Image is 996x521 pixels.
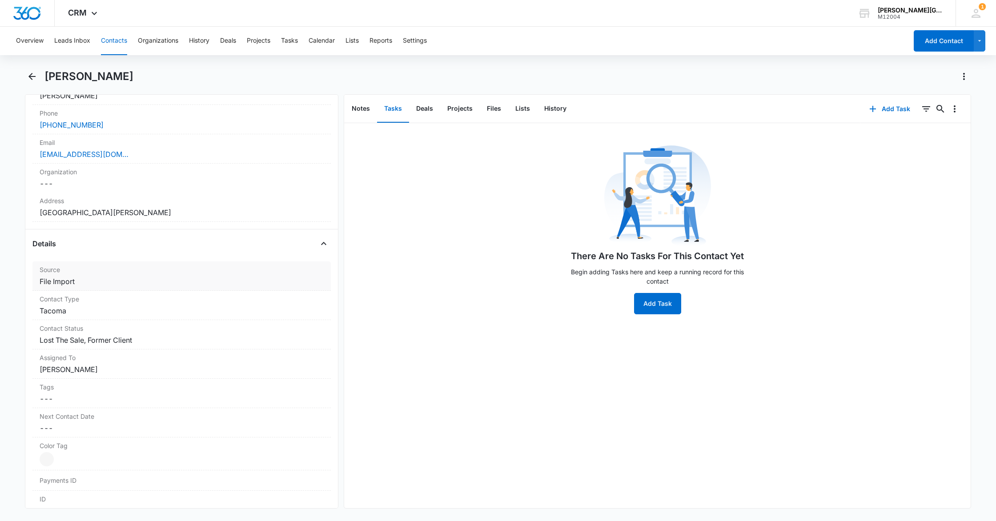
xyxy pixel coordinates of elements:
[247,27,270,55] button: Projects
[138,27,178,55] button: Organizations
[40,108,324,118] label: Phone
[40,353,324,362] label: Assigned To
[604,143,711,249] img: No Data
[878,14,943,20] div: account id
[32,261,331,291] div: SourceFile Import
[403,27,427,55] button: Settings
[40,412,324,421] label: Next Contact Date
[564,267,751,286] p: Begin adding Tasks here and keep a running record for this contact
[32,238,56,249] h4: Details
[878,7,943,14] div: account name
[40,294,324,304] label: Contact Type
[54,27,90,55] button: Leads Inbox
[40,196,324,205] label: Address
[40,265,324,274] label: Source
[40,364,324,375] dd: [PERSON_NAME]
[345,27,359,55] button: Lists
[40,120,104,130] a: [PHONE_NUMBER]
[32,408,331,437] div: Next Contact Date---
[101,27,127,55] button: Contacts
[40,476,111,485] dt: Payments ID
[957,69,971,84] button: Actions
[32,349,331,379] div: Assigned To[PERSON_NAME]
[571,249,744,263] h1: There Are No Tasks For This Contact Yet
[40,138,324,147] label: Email
[40,90,324,101] dd: [PERSON_NAME]
[914,30,974,52] button: Add Contact
[32,379,331,408] div: Tags---
[409,95,440,123] button: Deals
[32,164,331,192] div: Organization---
[32,491,331,520] div: ID36863
[189,27,209,55] button: History
[32,437,331,470] div: Color Tag
[508,95,537,123] button: Lists
[44,70,133,83] h1: [PERSON_NAME]
[40,441,324,450] label: Color Tag
[440,95,480,123] button: Projects
[40,393,324,404] dd: ---
[480,95,508,123] button: Files
[317,236,331,251] button: Close
[369,27,392,55] button: Reports
[40,178,324,189] dd: ---
[40,305,324,316] dd: Tacoma
[32,320,331,349] div: Contact StatusLost The Sale, Former Client
[32,291,331,320] div: Contact TypeTacoma
[377,95,409,123] button: Tasks
[68,8,87,17] span: CRM
[40,276,324,287] dd: File Import
[32,192,331,222] div: Address[GEOGRAPHIC_DATA][PERSON_NAME]
[40,423,324,433] dd: ---
[281,27,298,55] button: Tasks
[32,134,331,164] div: Email[EMAIL_ADDRESS][DOMAIN_NAME]
[32,470,331,491] div: Payments ID
[32,105,331,134] div: Phone[PHONE_NUMBER]
[40,382,324,392] label: Tags
[40,207,324,218] dd: [GEOGRAPHIC_DATA][PERSON_NAME]
[40,335,324,345] dd: Lost The Sale, Former Client
[919,102,933,116] button: Filters
[860,98,919,120] button: Add Task
[25,69,39,84] button: Back
[979,3,986,10] div: notifications count
[933,102,948,116] button: Search...
[40,167,324,176] label: Organization
[40,149,129,160] a: [EMAIL_ADDRESS][DOMAIN_NAME]
[220,27,236,55] button: Deals
[309,27,335,55] button: Calendar
[16,27,44,55] button: Overview
[948,102,962,116] button: Overflow Menu
[40,505,324,516] dd: 36863
[40,494,324,504] dt: ID
[979,3,986,10] span: 1
[537,95,574,123] button: History
[634,293,681,314] button: Add Task
[40,324,324,333] label: Contact Status
[345,95,377,123] button: Notes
